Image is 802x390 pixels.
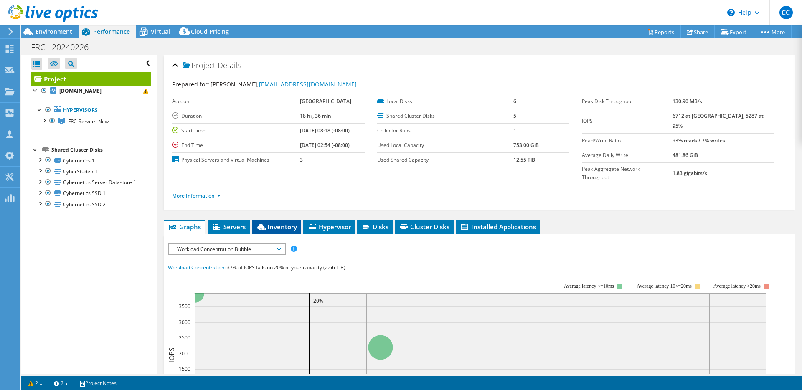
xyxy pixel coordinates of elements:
span: Performance [93,28,130,35]
b: 6712 at [GEOGRAPHIC_DATA], 5287 at 95% [673,112,764,129]
span: Installed Applications [460,223,536,231]
label: Peak Aggregate Network Throughput [582,165,672,182]
label: Account [172,97,300,106]
label: Collector Runs [377,127,513,135]
text: 1500 [179,365,190,372]
label: Used Shared Capacity [377,156,513,164]
a: [EMAIL_ADDRESS][DOMAIN_NAME] [259,80,357,88]
a: Hypervisors [31,105,151,116]
label: Prepared for: [172,80,209,88]
span: Cluster Disks [399,223,449,231]
a: CyberStudent1 [31,166,151,177]
a: More [753,25,792,38]
span: Inventory [256,223,297,231]
a: FRC-Servers-New [31,116,151,127]
a: Project [31,72,151,86]
label: Start Time [172,127,300,135]
label: Used Local Capacity [377,141,513,149]
a: 2 [23,378,48,388]
a: 2 [48,378,74,388]
a: Cybernetics SSD 1 [31,188,151,199]
label: Peak Disk Throughput [582,97,672,106]
text: 2500 [179,334,190,341]
tspan: Average latency 10<=20ms [637,283,692,289]
span: Hypervisor [307,223,351,231]
a: Cybernetics Server Datastore 1 [31,177,151,188]
tspan: Average latency <=10ms [564,283,614,289]
a: More Information [172,192,221,199]
span: Environment [36,28,72,35]
span: Workload Concentration Bubble [173,244,280,254]
h1: FRC - 20240226 [27,43,102,52]
b: [DATE] 02:54 (-08:00) [300,142,350,149]
span: FRC-Servers-New [68,118,109,125]
label: Shared Cluster Disks [377,112,513,120]
label: End Time [172,141,300,149]
span: Graphs [168,223,201,231]
b: 130.90 MB/s [673,98,702,105]
label: Read/Write Ratio [582,137,672,145]
span: Servers [212,223,246,231]
label: Local Disks [377,97,513,106]
text: Average latency >20ms [713,283,761,289]
text: 20% [313,297,323,304]
a: Cybernetics SSD 2 [31,199,151,210]
label: IOPS [582,117,672,125]
text: IOPS [167,347,176,362]
b: 18 hr, 36 min [300,112,331,119]
span: [PERSON_NAME], [211,80,357,88]
label: Average Daily Write [582,151,672,160]
b: [DOMAIN_NAME] [59,87,102,94]
a: Cybernetics 1 [31,155,151,166]
span: Virtual [151,28,170,35]
b: 481.86 GiB [673,152,698,159]
text: 2000 [179,350,190,357]
b: 753.00 GiB [513,142,539,149]
svg: \n [727,9,735,16]
span: Disks [361,223,388,231]
div: Shared Cluster Disks [51,145,151,155]
a: Project Notes [74,378,122,388]
b: 6 [513,98,516,105]
b: 1.83 gigabits/s [673,170,707,177]
a: [DOMAIN_NAME] [31,86,151,96]
span: Workload Concentration: [168,264,226,271]
b: 12.55 TiB [513,156,535,163]
span: CC [779,6,793,19]
text: 3500 [179,303,190,310]
a: Export [714,25,753,38]
span: Details [218,60,241,70]
text: 3000 [179,319,190,326]
span: 37% of IOPS falls on 20% of your capacity (2.66 TiB) [227,264,345,271]
a: Share [680,25,715,38]
b: 1 [513,127,516,134]
b: [GEOGRAPHIC_DATA] [300,98,351,105]
span: Project [183,61,216,70]
b: [DATE] 08:18 (-08:00) [300,127,350,134]
a: Reports [641,25,681,38]
label: Physical Servers and Virtual Machines [172,156,300,164]
span: Cloud Pricing [191,28,229,35]
b: 3 [300,156,303,163]
label: Duration [172,112,300,120]
b: 5 [513,112,516,119]
b: 93% reads / 7% writes [673,137,725,144]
